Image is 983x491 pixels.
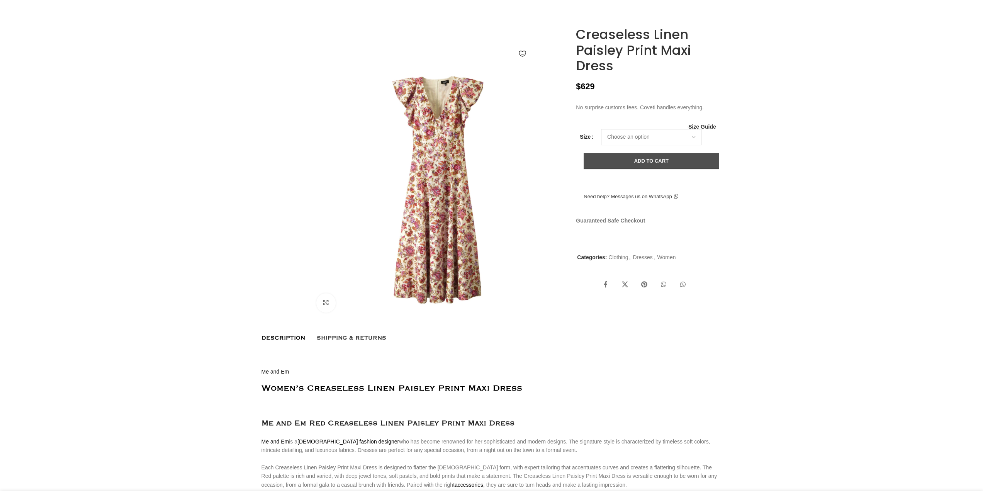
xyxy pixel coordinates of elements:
[576,27,722,74] h1: Creaseless Linen Paisley Print Maxi Dress
[297,438,399,445] a: [DEMOGRAPHIC_DATA] fashion designer
[675,277,691,292] a: WhatsApp social link
[261,386,522,391] strong: Women’s Creaseless Linen Paisley Print Maxi Dress
[455,482,483,488] a: accessories
[576,15,611,22] img: Me and Em
[577,254,607,260] span: Categories:
[657,254,676,260] a: Women
[260,160,307,205] img: Me and Em collection
[637,277,652,292] a: Pinterest social link
[633,254,652,260] a: Dresses
[576,103,722,112] p: No surprise customs fees. Coveti handles everything.
[576,82,581,91] span: $
[629,253,630,262] span: ,
[261,418,722,430] h3: Me and Em Red Creaseless Linen Paisley Print Maxi Dress
[260,209,307,254] img: Me and Em Red dress
[656,277,671,292] a: WhatsApp social link
[576,189,686,205] a: Need help? Messages us on WhatsApp
[584,153,719,169] button: Add to cart
[580,133,593,141] label: Size
[317,334,386,342] span: Shipping & Returns
[261,334,305,342] span: Description
[261,330,305,346] a: Description
[261,369,289,375] a: Me and Em
[317,330,386,346] a: Shipping & Returns
[576,82,594,91] bdi: 629
[617,277,633,292] a: X social link
[608,254,628,260] a: Clothing
[260,111,307,156] img: Me and Em dresses
[576,229,710,240] img: guaranteed-safe-checkout-bordered.j
[576,217,645,224] strong: Guaranteed Safe Checkout
[654,253,655,262] span: ,
[261,437,722,489] p: is a who has become renowned for her sophisticated and modern designs. The signature style is cha...
[598,277,613,292] a: Facebook social link
[261,438,289,445] a: Me and Em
